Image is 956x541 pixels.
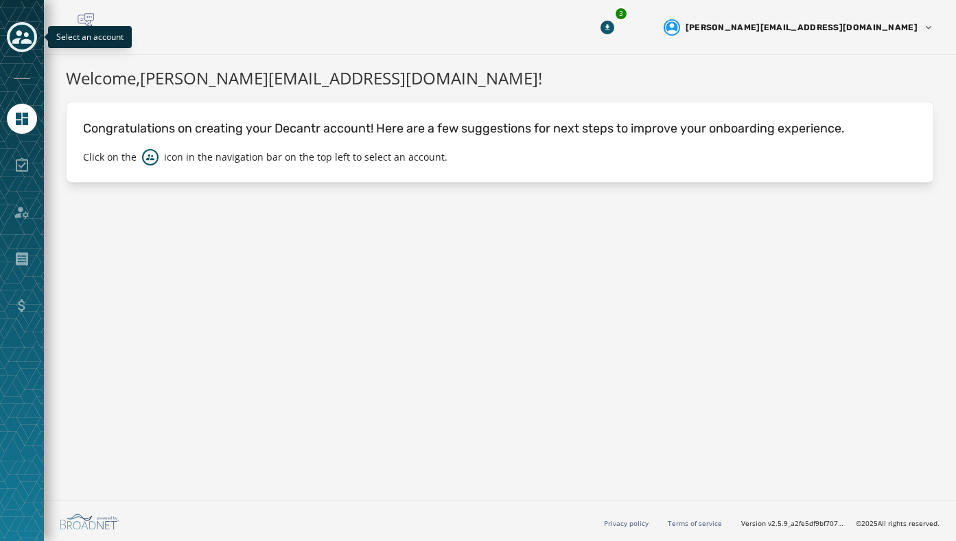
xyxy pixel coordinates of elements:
div: 3 [614,7,628,21]
a: Privacy policy [604,518,649,528]
a: Terms of service [668,518,722,528]
h1: Welcome, [PERSON_NAME][EMAIL_ADDRESS][DOMAIN_NAME] ! [66,66,934,91]
button: Download Menu [595,15,620,40]
button: User settings [658,14,940,41]
a: Navigate to Home [7,104,37,134]
span: Select an account [56,31,124,43]
p: Click on the [83,150,137,164]
span: [PERSON_NAME][EMAIL_ADDRESS][DOMAIN_NAME] [686,22,918,33]
p: icon in the navigation bar on the top left to select an account. [164,150,447,164]
span: v2.5.9_a2fe5df9bf7071e1522954d516a80c78c649093f [768,518,845,529]
span: © 2025 All rights reserved. [856,518,940,528]
p: Congratulations on creating your Decantr account! Here are a few suggestions for next steps to im... [83,119,917,138]
span: Version [741,518,845,529]
button: Toggle account select drawer [7,22,37,52]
